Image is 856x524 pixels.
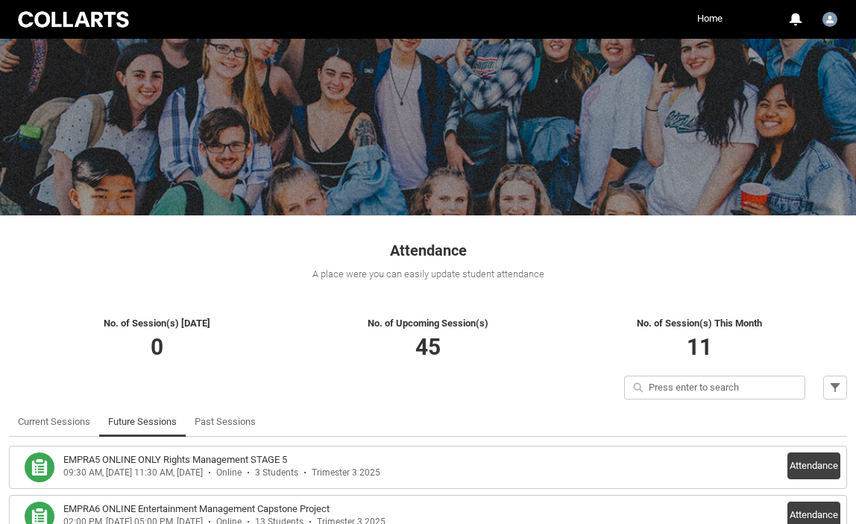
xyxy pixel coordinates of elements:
[787,452,840,479] button: Attendance
[104,318,210,329] span: No. of Session(s) [DATE]
[108,407,177,437] a: Future Sessions
[9,267,847,282] div: A place were you can easily update student attendance
[312,467,380,479] div: Trimester 3 2025
[687,334,712,360] span: 11
[151,334,163,360] span: 0
[255,467,298,479] div: 3 Students
[368,318,488,329] span: No. of Upcoming Session(s)
[63,467,203,479] div: 09:30 AM, [DATE] 11:30 AM, [DATE]
[624,376,805,400] input: Press enter to search
[9,407,99,437] li: Current Sessions
[819,6,841,30] button: User Profile Faculty.jjacob
[822,12,837,27] img: Faculty.jjacob
[186,407,265,437] li: Past Sessions
[63,452,287,467] h3: EMPRA5 ONLINE ONLY Rights Management STAGE 5
[18,407,90,437] a: Current Sessions
[216,467,242,479] div: Online
[693,7,726,30] a: Home
[823,376,847,400] button: Filter
[195,407,256,437] a: Past Sessions
[390,242,467,259] span: Attendance
[415,334,441,360] span: 45
[637,318,762,329] span: No. of Session(s) This Month
[63,502,330,517] h3: EMPRA6 ONLINE Entertainment Management Capstone Project
[99,407,186,437] li: Future Sessions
